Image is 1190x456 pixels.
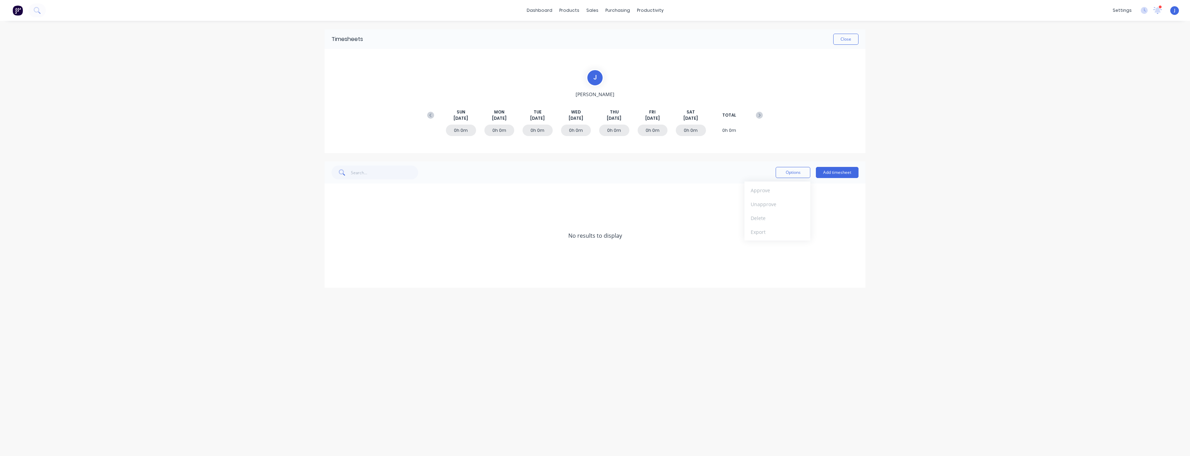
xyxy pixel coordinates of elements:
[534,109,542,115] span: TUE
[633,5,667,16] div: productivity
[446,125,476,136] div: 0h 0m
[744,197,810,211] button: Unapprove
[649,109,656,115] span: FRI
[744,183,810,197] button: Approve
[484,125,515,136] div: 0h 0m
[576,91,614,98] span: [PERSON_NAME]
[714,125,744,136] div: 0h 0m
[751,227,804,237] div: Export
[492,115,507,121] span: [DATE]
[607,115,621,121] span: [DATE]
[751,185,804,195] div: Approve
[676,125,706,136] div: 0h 0m
[638,125,668,136] div: 0h 0m
[523,5,556,16] a: dashboard
[12,5,23,16] img: Factory
[722,112,736,118] span: TOTAL
[494,109,505,115] span: MON
[744,225,810,239] button: Export
[599,125,629,136] div: 0h 0m
[833,34,859,45] button: Close
[751,199,804,209] div: Unapprove
[454,115,468,121] span: [DATE]
[583,5,602,16] div: sales
[816,167,859,178] button: Add timesheet
[331,35,363,43] div: Timesheets
[776,167,810,178] button: Options
[561,125,591,136] div: 0h 0m
[1109,5,1135,16] div: settings
[744,211,810,225] button: Delete
[751,213,804,223] div: Delete
[523,125,553,136] div: 0h 0m
[683,115,698,121] span: [DATE]
[586,69,604,86] div: J
[556,5,583,16] div: products
[569,115,583,121] span: [DATE]
[610,109,619,115] span: THU
[351,166,419,179] input: Search...
[602,5,633,16] div: purchasing
[645,115,660,121] span: [DATE]
[457,109,465,115] span: SUN
[530,115,545,121] span: [DATE]
[571,109,581,115] span: WED
[1174,7,1175,14] span: J
[687,109,695,115] span: SAT
[325,184,865,288] div: No results to display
